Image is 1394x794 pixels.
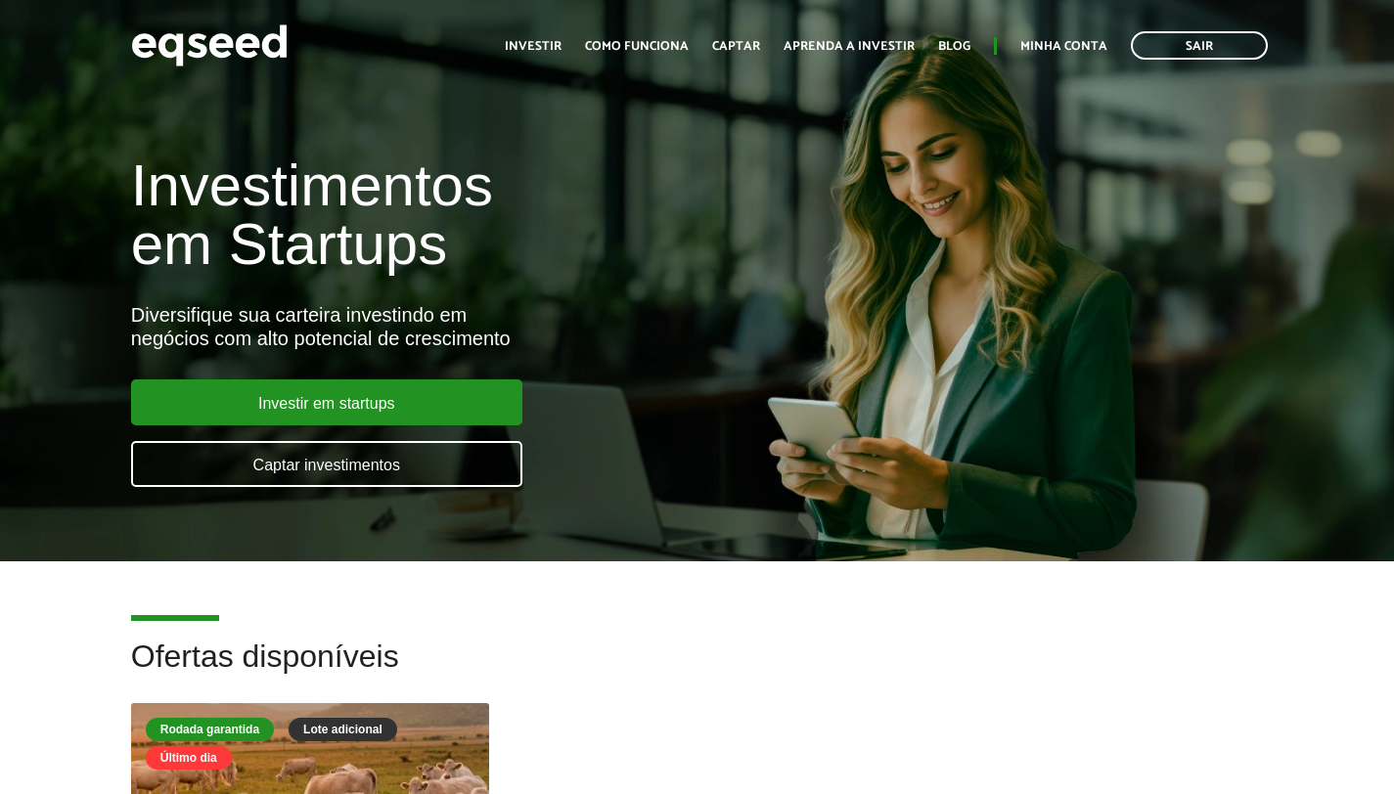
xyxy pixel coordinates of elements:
[585,40,689,53] a: Como funciona
[131,20,288,71] img: EqSeed
[938,40,970,53] a: Blog
[131,303,799,350] div: Diversifique sua carteira investindo em negócios com alto potencial de crescimento
[784,40,915,53] a: Aprenda a investir
[131,156,799,274] h1: Investimentos em Startups
[146,746,232,770] div: Último dia
[505,40,562,53] a: Investir
[1020,40,1107,53] a: Minha conta
[1131,31,1268,60] a: Sair
[289,718,397,741] div: Lote adicional
[131,640,1264,703] h2: Ofertas disponíveis
[146,718,274,741] div: Rodada garantida
[712,40,760,53] a: Captar
[131,441,522,487] a: Captar investimentos
[131,379,522,425] a: Investir em startups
